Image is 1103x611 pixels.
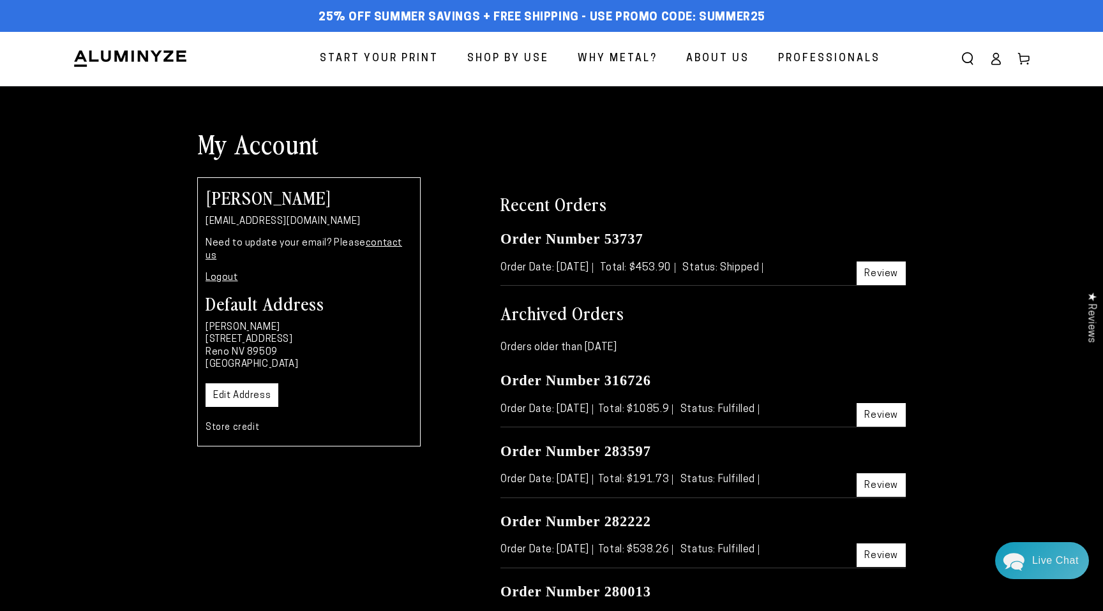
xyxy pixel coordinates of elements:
[500,443,651,459] a: Order Number 283597
[857,403,906,427] a: Review
[680,545,759,555] span: Status: Fulfilled
[954,45,982,73] summary: Search our site
[857,261,906,285] a: Review
[578,50,657,68] span: Why Metal?
[500,475,593,485] span: Order Date: [DATE]
[677,42,759,76] a: About Us
[197,127,906,160] h1: My Account
[206,423,259,432] a: Store credit
[310,42,448,76] a: Start Your Print
[73,49,188,68] img: Aluminyze
[500,372,651,388] a: Order Number 316726
[600,263,675,273] span: Total: $453.90
[857,543,906,567] a: Review
[458,42,559,76] a: Shop By Use
[206,188,412,206] h2: [PERSON_NAME]
[769,42,890,76] a: Professionals
[778,50,880,68] span: Professionals
[598,545,673,555] span: Total: $538.26
[1079,282,1103,353] div: Click to open Judge.me floating reviews tab
[319,11,765,25] span: 25% off Summer Savings + Free Shipping - Use Promo Code: SUMMER25
[500,301,906,324] h2: Archived Orders
[500,545,593,555] span: Order Date: [DATE]
[500,513,651,529] a: Order Number 282222
[682,263,763,273] span: Status: Shipped
[206,383,278,407] a: Edit Address
[500,339,906,357] p: Orders older than [DATE]
[206,237,412,262] p: Need to update your email? Please
[598,475,673,485] span: Total: $191.73
[686,50,749,68] span: About Us
[500,263,593,273] span: Order Date: [DATE]
[500,192,906,215] h2: Recent Orders
[206,321,412,371] p: [PERSON_NAME] [STREET_ADDRESS] Reno NV 89509 [GEOGRAPHIC_DATA]
[680,475,759,485] span: Status: Fulfilled
[500,404,593,415] span: Order Date: [DATE]
[680,404,759,415] span: Status: Fulfilled
[1032,542,1079,579] div: Contact Us Directly
[857,473,906,497] a: Review
[568,42,667,76] a: Why Metal?
[598,404,673,415] span: Total: $1085.9
[467,50,549,68] span: Shop By Use
[206,239,402,261] a: contact us
[206,294,412,312] h3: Default Address
[500,231,643,247] a: Order Number 53737
[206,216,412,228] p: [EMAIL_ADDRESS][DOMAIN_NAME]
[995,542,1089,579] div: Chat widget toggle
[206,273,238,283] a: Logout
[320,50,439,68] span: Start Your Print
[500,584,651,600] a: Order Number 280013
